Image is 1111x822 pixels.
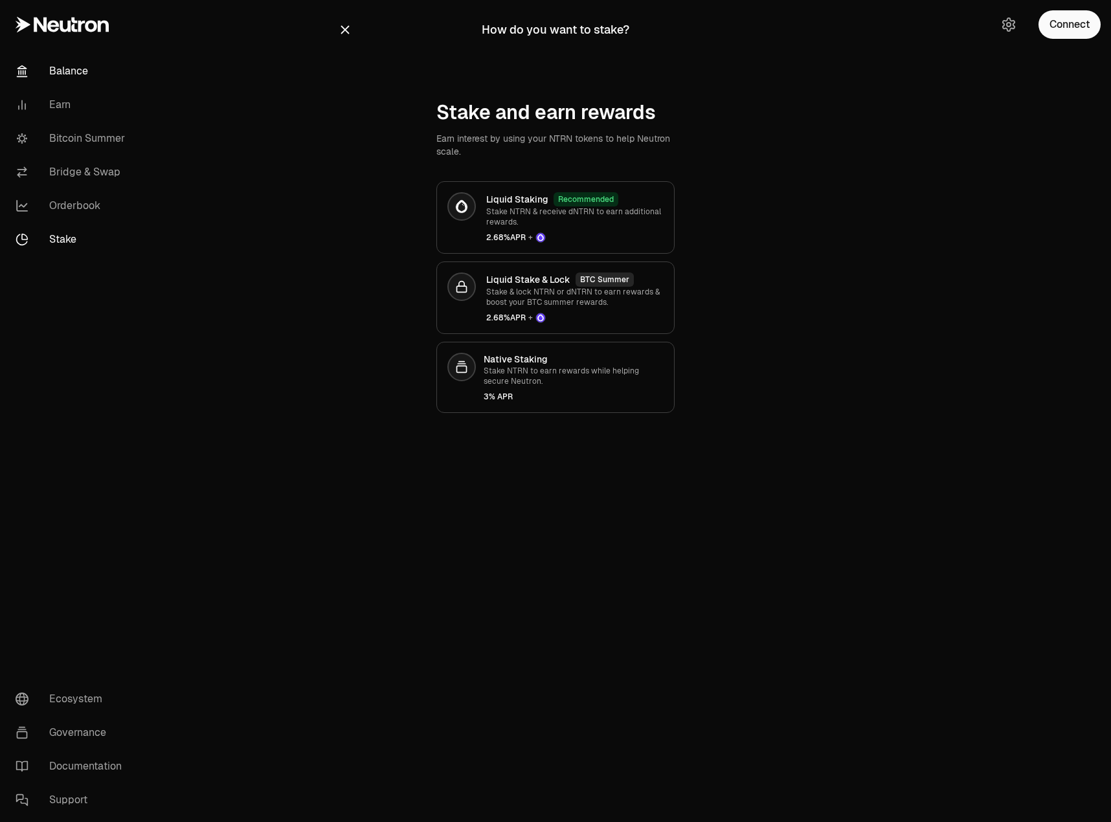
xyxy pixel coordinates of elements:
[484,392,664,402] div: 3% APR
[484,353,664,366] h3: Native Staking
[5,54,140,88] a: Balance
[5,88,140,122] a: Earn
[486,193,548,206] h3: Liquid Staking
[5,155,140,189] a: Bridge & Swap
[5,750,140,783] a: Documentation
[436,342,675,413] a: Native StakingStake NTRN to earn rewards while helping secure Neutron.3% APR
[486,206,664,227] p: Stake NTRN & receive dNTRN to earn additional rewards.
[5,716,140,750] a: Governance
[436,132,675,158] p: Earn interest by using your NTRN tokens to help Neutron scale.
[436,261,675,334] a: Liquid Stake & LockBTC SummerStake & lock NTRN or dNTRN to earn rewards & boost your BTC summer r...
[1038,10,1101,39] button: Connect
[5,189,140,223] a: Orderbook
[484,366,664,386] p: Stake NTRN to earn rewards while helping secure Neutron.
[486,313,664,323] span: 2.68% APR
[5,122,140,155] a: Bitcoin Summer
[486,232,664,243] span: 2.68% APR
[5,682,140,716] a: Ecosystem
[554,192,618,206] div: Recommended
[436,181,675,254] a: Liquid StakingRecommendedStake NTRN & receive dNTRN to earn additional rewards.2.68%APR+
[482,21,629,39] div: How do you want to stake?
[5,783,140,817] a: Support
[528,313,533,323] span: +
[5,223,140,256] a: Stake
[486,287,664,307] p: Stake & lock NTRN or dNTRN to earn rewards & boost your BTC summer rewards.
[528,232,533,243] span: +
[436,101,656,124] h2: Stake and earn rewards
[486,273,570,286] h3: Liquid Stake & Lock
[576,272,634,287] div: BTC Summer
